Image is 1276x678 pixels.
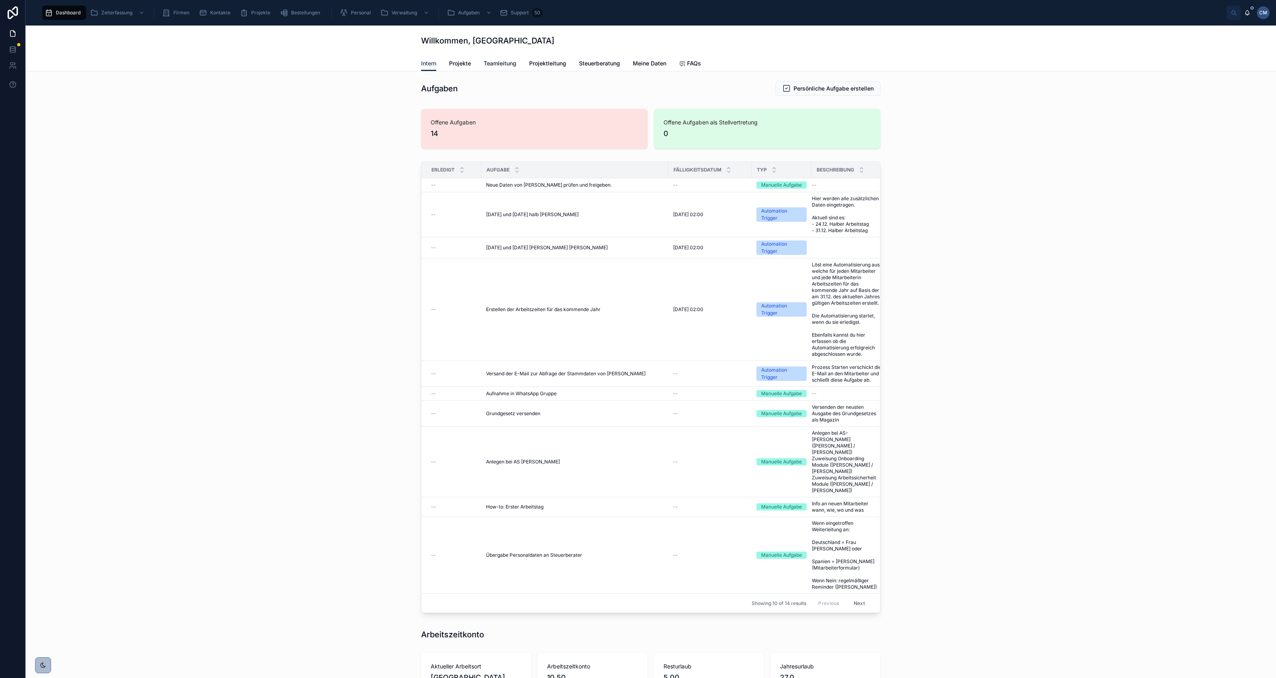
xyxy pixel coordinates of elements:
span: Persönliche Aufgabe erstellen [794,85,874,93]
a: -- [673,459,747,465]
div: Manuelle Aufgabe [761,503,802,510]
div: Automation Trigger [761,367,802,381]
a: FAQs [679,56,701,72]
span: Teamleitung [484,59,516,67]
span: Löst eine Automatisierung aus, welche für jeden Mitarbeiter und jede Mitarbeiterin Arbeitszeiten ... [812,262,881,357]
span: -- [431,211,436,218]
div: scrollable content [38,4,1227,22]
a: -- [812,182,881,188]
span: Zeiterfassung [101,10,132,16]
span: -- [673,182,678,188]
span: Aufgabe [486,167,510,173]
span: Info an neuen Mitarbeiter wann, wie, wo und was [812,501,881,513]
a: -- [673,390,747,397]
span: [DATE] 02:00 [673,211,703,218]
a: Verwaltung [378,6,433,20]
a: Manuelle Aufgabe [756,410,807,417]
a: -- [431,211,477,218]
a: Meine Daten [633,56,666,72]
span: Meine Daten [633,59,666,67]
span: Erstellen der Arbeitszeiten für das kommende Jahr [486,306,601,313]
a: -- [431,182,477,188]
span: Personal [351,10,371,16]
a: Personal [337,6,376,20]
span: Neue Daten von [PERSON_NAME] prüfen und freigeben. [486,182,612,188]
div: Automation Trigger [761,207,802,222]
div: Manuelle Aufgabe [761,181,802,189]
a: Prozess Starten verschickt die E-Mail an den Mitarbeiter und schließt diese Aufgabe ab. [812,364,881,383]
span: How-to: Erster Arbeitstag [486,504,543,510]
div: Manuelle Aufgabe [761,390,802,397]
a: Automation Trigger [756,207,807,222]
a: Manuelle Aufgabe [756,458,807,465]
a: -- [431,390,477,397]
span: [DATE] und [DATE] [PERSON_NAME] [PERSON_NAME] [486,244,608,251]
a: Versenden der neusten Ausgabe des Grundgesetzes als Magazin [812,404,881,423]
span: -- [431,410,436,417]
span: CM [1259,10,1267,16]
a: -- [431,306,477,313]
span: Fälligkeitsdatum [673,167,721,173]
a: -- [673,182,747,188]
span: Aufnahme in WhatsApp Gruppe [486,390,557,397]
a: Projekte [449,56,471,72]
a: Teamleitung [484,56,516,72]
a: Manuelle Aufgabe [756,390,807,397]
span: Jahresurlaub [780,662,871,670]
span: -- [673,390,678,397]
a: Automation Trigger [756,367,807,381]
span: -- [812,390,817,397]
span: Firmen [173,10,189,16]
a: Aufgaben [445,6,496,20]
span: Arbeitszeitkonto [547,662,638,670]
a: Support50 [497,6,545,20]
a: Neue Daten von [PERSON_NAME] prüfen und freigeben. [486,182,664,188]
span: Projekte [449,59,471,67]
span: -- [673,459,678,465]
span: -- [673,371,678,377]
span: Resturlaub [664,662,754,670]
a: Projektleitung [529,56,566,72]
span: FAQs [687,59,701,67]
a: [DATE] 02:00 [673,244,747,251]
a: How-to: Erster Arbeitstag [486,504,664,510]
a: Automation Trigger [756,302,807,317]
div: Automation Trigger [761,302,802,317]
span: Beschreibung [817,167,854,173]
a: -- [673,371,747,377]
span: [DATE] 02:00 [673,306,703,313]
span: Aktueller Arbeitsort [431,662,522,670]
span: -- [431,306,436,313]
a: Wenn eingetroffen Weiterleitung an: Deutschland = Frau [PERSON_NAME] oder Spanien = [PERSON_NAME]... [812,520,881,590]
h1: Aufgaben [421,83,458,94]
a: -- [431,552,477,558]
span: Support [511,10,529,16]
span: -- [431,552,436,558]
div: Manuelle Aufgabe [761,552,802,559]
span: Intern [421,59,436,67]
span: Erledigt [431,167,455,173]
span: -- [673,410,678,417]
a: Steuerberatung [579,56,620,72]
span: -- [673,504,678,510]
a: -- [812,390,881,397]
button: Next [848,597,870,609]
span: Verwaltung [392,10,417,16]
span: 14 [431,128,638,139]
span: -- [431,371,436,377]
a: [DATE] 02:00 [673,211,747,218]
a: Anlegen bei AS-[PERSON_NAME] ([PERSON_NAME] / [PERSON_NAME]) Zuweisung Onboarding Module ([PERSON... [812,430,881,494]
a: Automation Trigger [756,240,807,255]
span: Showing 10 of 14 results [752,600,806,607]
span: -- [812,182,817,188]
a: Firmen [160,6,195,20]
a: -- [431,410,477,417]
span: [DATE] und [DATE] halb [PERSON_NAME] [486,211,579,218]
a: Projekte [238,6,276,20]
a: -- [673,552,747,558]
a: Manuelle Aufgabe [756,503,807,510]
a: Anlegen bei AS [PERSON_NAME] [486,459,664,465]
span: 0 [664,128,871,139]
